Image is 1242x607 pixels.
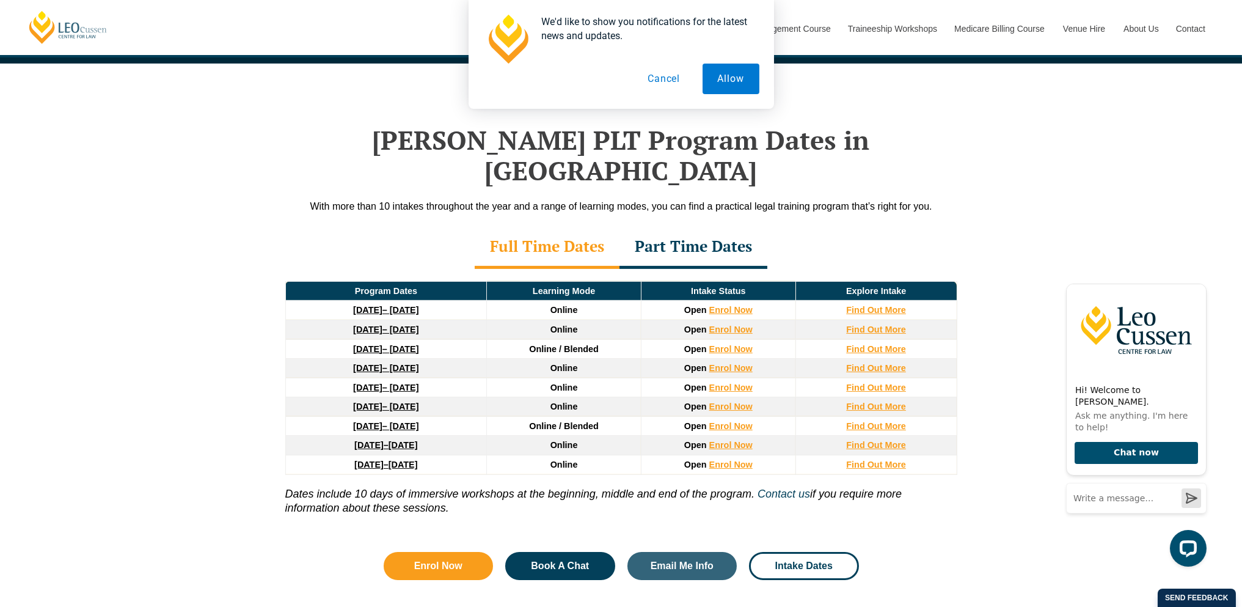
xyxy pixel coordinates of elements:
a: [DATE]– [DATE] [353,383,418,392]
strong: [DATE] [353,421,382,431]
span: Open [684,325,707,334]
a: Find Out More [846,460,906,469]
span: Intake Dates [775,561,833,571]
a: Enrol Now [709,325,753,334]
span: Online [550,402,578,411]
img: notification icon [483,15,532,64]
a: Enrol Now [384,552,494,580]
h2: [PERSON_NAME] PLT Program Dates in [GEOGRAPHIC_DATA] [273,125,970,186]
td: Explore Intake [795,281,957,301]
span: Open [684,402,707,411]
span: Online [550,363,578,373]
span: Book A Chat [531,561,589,571]
a: Find Out More [846,325,906,334]
a: [DATE]– [DATE] [353,344,418,354]
span: Open [684,421,707,431]
span: Open [684,344,707,354]
span: Online [550,383,578,392]
a: Book A Chat [505,552,615,580]
strong: [DATE] [353,383,382,392]
td: Program Dates [285,281,487,301]
a: Find Out More [846,383,906,392]
strong: [DATE] [353,325,382,334]
a: [DATE]– [DATE] [353,305,418,315]
a: Enrol Now [709,363,753,373]
a: Find Out More [846,440,906,450]
a: Intake Dates [749,552,859,580]
a: Find Out More [846,363,906,373]
button: Cancel [632,64,695,94]
strong: [DATE] [353,363,382,373]
a: Enrol Now [709,402,753,411]
span: Email Me Info [651,561,714,571]
strong: [DATE] [353,344,382,354]
a: Enrol Now [709,383,753,392]
a: [DATE]– [DATE] [353,363,418,373]
iframe: LiveChat chat widget [1056,274,1211,576]
a: Find Out More [846,305,906,315]
div: Part Time Dates [619,226,767,269]
span: [DATE] [389,440,418,450]
i: Dates include 10 days of immersive workshops at the beginning, middle and end of the program. [285,488,754,500]
span: Open [684,440,707,450]
div: We'd like to show you notifications for the latest news and updates. [532,15,759,43]
span: Online / Blended [529,344,599,354]
span: Online [550,305,578,315]
a: [DATE]–[DATE] [354,440,417,450]
span: Open [684,383,707,392]
a: [DATE]– [DATE] [353,325,418,334]
span: Online [550,325,578,334]
span: [DATE] [389,460,418,469]
a: Enrol Now [709,460,753,469]
strong: [DATE] [354,460,384,469]
span: Online [550,440,578,450]
div: Full Time Dates [475,226,619,269]
a: Contact us [758,488,810,500]
span: Enrol Now [414,561,462,571]
td: Intake Status [641,281,795,301]
span: Open [684,460,707,469]
a: Enrol Now [709,344,753,354]
a: Enrol Now [709,440,753,450]
strong: [DATE] [353,305,382,315]
a: Email Me Info [627,552,737,580]
a: Find Out More [846,421,906,431]
span: Online [550,460,578,469]
p: if you require more information about these sessions. [285,475,957,516]
a: [DATE]– [DATE] [353,402,418,411]
span: Open [684,305,707,315]
span: Open [684,363,707,373]
span: Online / Blended [529,421,599,431]
button: Allow [703,64,759,94]
div: With more than 10 intakes throughout the year and a range of learning modes, you can find a pract... [273,199,970,214]
a: Enrol Now [709,305,753,315]
a: [DATE]–[DATE] [354,460,417,469]
td: Learning Mode [487,281,641,301]
a: Enrol Now [709,421,753,431]
a: Find Out More [846,402,906,411]
a: Find Out More [846,344,906,354]
strong: [DATE] [354,440,384,450]
strong: [DATE] [353,402,382,411]
a: [DATE]– [DATE] [353,421,418,431]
